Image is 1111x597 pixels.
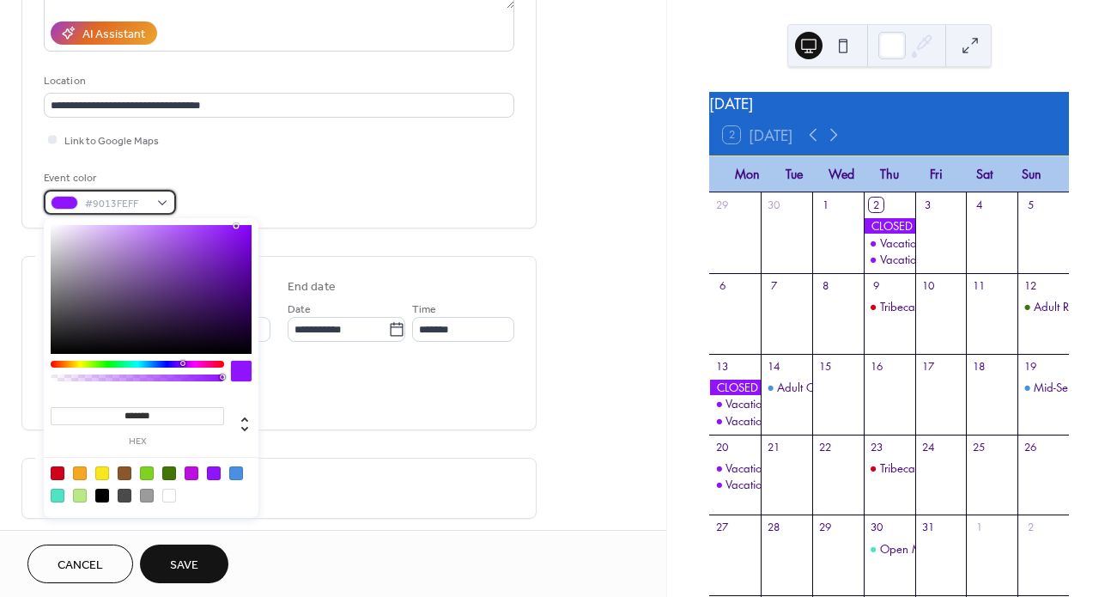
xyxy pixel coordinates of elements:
div: 8 [818,278,833,293]
div: 31 [920,521,935,535]
div: 3 [920,198,935,212]
div: Sun [1008,156,1055,192]
div: #F8E71C [95,466,109,480]
button: AI Assistant [51,21,157,45]
div: Vacation Art Pods - Yom Kippur [864,252,915,267]
div: 17 [920,359,935,374]
span: Save [170,557,198,575]
button: Save [140,545,228,583]
div: Vacation Art Pods - Diwali [709,477,761,492]
span: Link to Google Maps [64,132,159,150]
div: 28 [767,521,781,535]
div: #50E3C2 [51,489,64,503]
div: Location [44,72,511,90]
div: Mid-Semester Band Factory Concert [1017,380,1069,395]
div: 29 [818,521,833,535]
div: 30 [767,198,781,212]
div: Tue [771,156,818,192]
div: #F5A623 [73,466,87,480]
div: 9 [869,278,883,293]
div: #BD10E0 [185,466,198,480]
div: 24 [920,440,935,454]
div: 12 [1023,278,1038,293]
div: Vacation Art Program - Indigenous Peoples' Day [709,396,761,411]
span: Time [412,301,436,319]
div: 21 [767,440,781,454]
div: Mon [723,156,770,192]
button: Cancel [27,545,133,583]
div: 19 [1023,359,1038,374]
div: #7ED321 [140,466,154,480]
label: hex [51,437,224,447]
div: 6 [715,278,730,293]
div: Thu [865,156,913,192]
div: 29 [715,198,730,212]
div: #4A4A4A [118,489,131,503]
span: Date [288,301,311,319]
div: 11 [972,278,987,293]
div: #9B9B9B [140,489,154,503]
div: AI Assistant [82,26,145,44]
div: 27 [715,521,730,535]
div: [DATE] [709,92,1069,114]
div: #B8E986 [73,489,87,503]
div: Tribeca Jazz Institute Concert Fundraiser [864,460,915,476]
div: 18 [972,359,987,374]
div: Vacation Art Program - Yom Kippur [864,235,915,251]
div: End date [288,278,336,296]
div: Vacation Art Program - [GEOGRAPHIC_DATA] [880,235,1105,251]
div: 22 [818,440,833,454]
div: Wed [818,156,865,192]
div: Vacation Art Program -Diwali [709,460,761,476]
div: 16 [869,359,883,374]
div: Fri [913,156,960,192]
div: 10 [920,278,935,293]
div: #000000 [95,489,109,503]
div: 2 [1023,521,1038,535]
div: Event color [44,169,173,187]
div: Tribeca Jazz Jam Session [864,299,915,314]
div: 7 [767,278,781,293]
div: Vacation Art Program -[GEOGRAPHIC_DATA] [725,460,947,476]
div: Vacation Art Program - [DATE] [725,396,871,411]
div: #9013FE [207,466,221,480]
div: 1 [818,198,833,212]
div: Sat [961,156,1008,192]
div: Vacation Art Pods - [DATE] [725,413,853,429]
div: Adult Reiki and the Arts Workshop [1017,299,1069,314]
div: 14 [767,359,781,374]
div: 13 [715,359,730,374]
div: 25 [972,440,987,454]
div: 20 [715,440,730,454]
div: 30 [869,521,883,535]
div: CLOSED - Yom Kippur [864,218,915,234]
span: #9013FEFF [85,195,149,213]
div: 5 [1023,198,1038,212]
div: Vacation Art Pods - [DATE] [725,477,853,492]
div: CLOSED - Indigenous People's Day [709,380,761,395]
div: #4A90E2 [229,466,243,480]
div: Vacation Art Pods - Indigenous Peoples' Day [709,413,761,429]
div: Tribeca Jazz Jam Session [880,299,1002,314]
div: Tribeca Jazz Institute Concert Fundraiser [880,460,1074,476]
div: Adult Chamber Music & Chamber Orchestra Reading Party [761,380,812,395]
div: Vacation Art Pods - [DATE] [880,252,1007,267]
div: Adult Chamber Music & Chamber Orchestra Reading Party [777,380,1067,395]
div: 2 [869,198,883,212]
div: #8B572A [118,466,131,480]
div: 1 [972,521,987,535]
div: Open Mic Night [864,541,915,557]
div: 23 [869,440,883,454]
span: Cancel [58,557,103,575]
div: 26 [1023,440,1038,454]
div: #FFFFFF [162,489,176,503]
div: Open Mic Night [880,541,961,557]
div: 4 [972,198,987,212]
div: 15 [818,359,833,374]
div: #417505 [162,466,176,480]
div: #D0021B [51,466,64,480]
